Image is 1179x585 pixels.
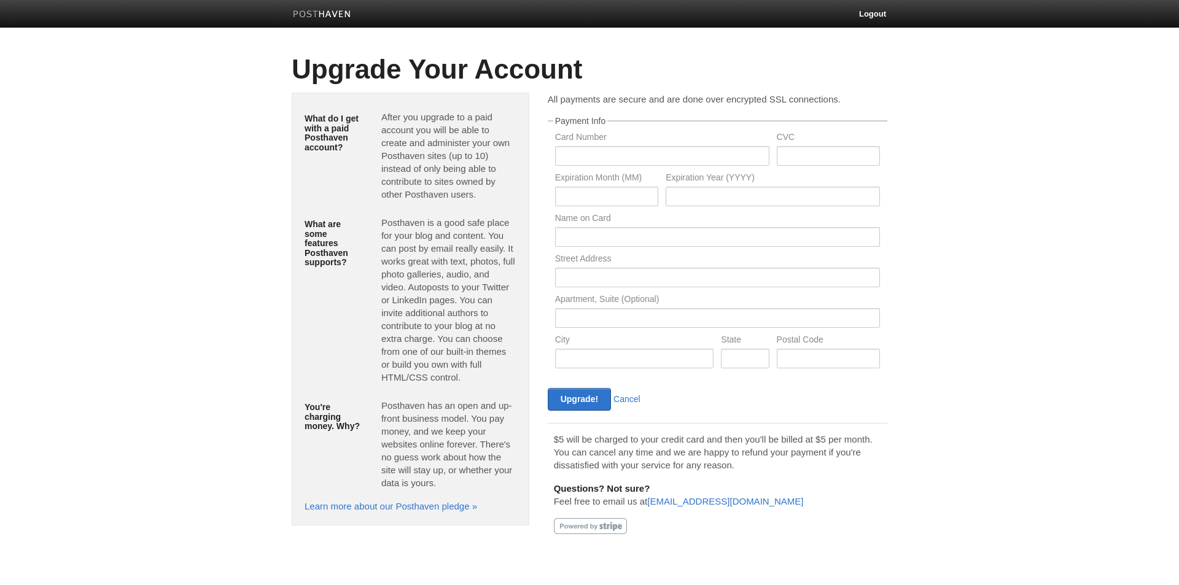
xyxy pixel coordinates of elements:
p: All payments are secure and are done over encrypted SSL connections. [548,93,887,106]
label: City [555,335,714,347]
label: Name on Card [555,214,880,225]
label: Apartment, Suite (Optional) [555,295,880,306]
legend: Payment Info [553,117,608,125]
label: Card Number [555,133,769,144]
a: Learn more about our Posthaven pledge » [305,501,477,511]
a: Cancel [613,394,640,404]
label: Expiration Year (YYYY) [666,173,880,185]
label: Postal Code [777,335,880,347]
img: Posthaven-bar [293,10,351,20]
p: Feel free to email us at [554,482,881,508]
p: Posthaven has an open and up-front business model. You pay money, and we keep your websites onlin... [381,399,516,489]
label: CVC [777,133,880,144]
h5: What are some features Posthaven supports? [305,220,363,267]
p: $5 will be charged to your credit card and then you'll be billed at $5 per month. You can cancel ... [554,433,881,471]
label: State [721,335,769,347]
p: Posthaven is a good safe place for your blog and content. You can post by email really easily. It... [381,216,516,384]
p: After you upgrade to a paid account you will be able to create and administer your own Posthaven ... [381,110,516,201]
h5: What do I get with a paid Posthaven account? [305,114,363,152]
label: Expiration Month (MM) [555,173,658,185]
a: [EMAIL_ADDRESS][DOMAIN_NAME] [647,496,803,506]
h1: Upgrade Your Account [292,55,887,84]
input: Upgrade! [548,388,611,411]
h5: You're charging money. Why? [305,403,363,431]
b: Questions? Not sure? [554,483,650,494]
label: Street Address [555,254,880,266]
